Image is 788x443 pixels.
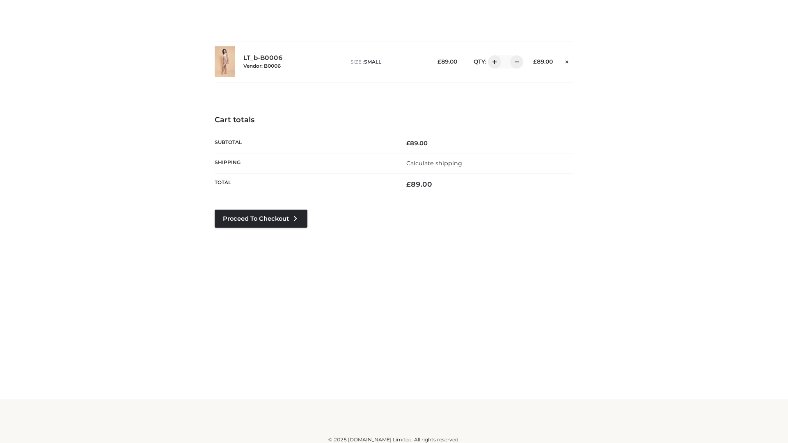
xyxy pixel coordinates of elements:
a: Proceed to Checkout [215,210,307,228]
h4: Cart totals [215,116,573,125]
small: Vendor: B0006 [243,63,281,69]
span: £ [406,139,410,147]
bdi: 89.00 [438,58,457,65]
th: Shipping [215,153,394,173]
span: £ [533,58,537,65]
bdi: 89.00 [533,58,553,65]
div: QTY: [465,55,520,69]
th: Total [215,174,394,195]
span: £ [406,180,411,188]
bdi: 89.00 [406,180,432,188]
span: SMALL [364,59,381,65]
a: Remove this item [561,55,573,66]
p: size : [350,58,425,66]
a: Calculate shipping [406,160,462,167]
span: £ [438,58,441,65]
img: LT_b-B0006 - SMALL [215,46,235,77]
a: LT_b-B0006 [243,54,283,62]
bdi: 89.00 [406,139,428,147]
th: Subtotal [215,133,394,153]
